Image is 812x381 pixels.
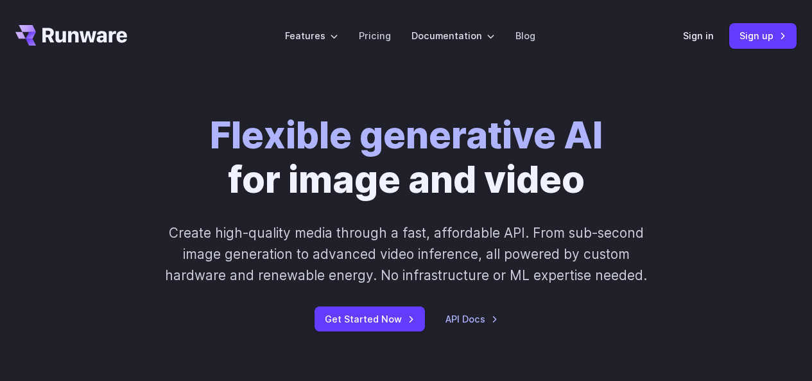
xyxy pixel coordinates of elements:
label: Documentation [411,28,495,43]
label: Features [285,28,338,43]
a: API Docs [445,312,498,326]
h1: for image and video [210,113,603,202]
strong: Flexible generative AI [210,112,603,157]
a: Sign up [729,23,797,48]
a: Go to / [15,25,127,46]
a: Blog [515,28,535,43]
p: Create high-quality media through a fast, affordable API. From sub-second image generation to adv... [156,222,656,287]
a: Sign in [683,28,714,43]
a: Pricing [359,28,391,43]
a: Get Started Now [315,306,425,332]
